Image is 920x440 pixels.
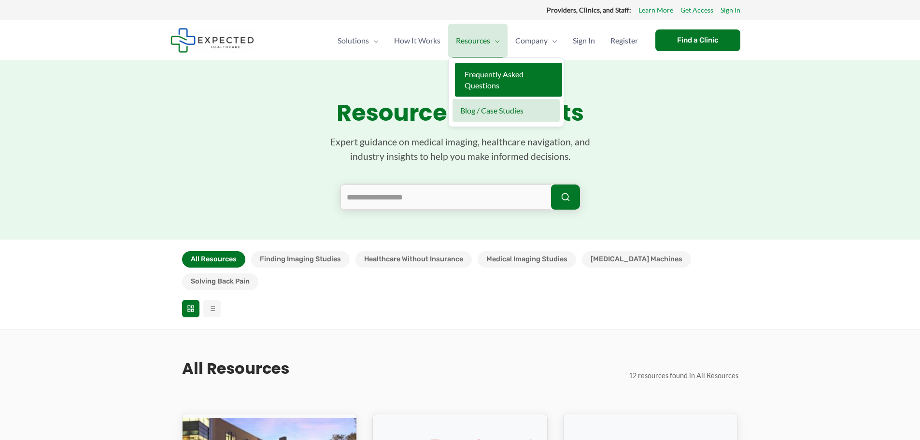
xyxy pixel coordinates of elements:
button: Finding Imaging Studies [251,251,350,268]
span: Menu Toggle [369,24,379,57]
button: [MEDICAL_DATA] Machines [582,251,691,268]
span: Solutions [338,24,369,57]
button: Medical Imaging Studies [478,251,576,268]
span: How It Works [394,24,440,57]
a: Get Access [680,4,713,16]
button: Solving Back Pain [182,273,258,290]
span: Company [515,24,548,57]
a: ResourcesMenu Toggle [448,24,508,57]
a: Sign In [565,24,603,57]
a: Sign In [721,4,740,16]
a: Learn More [638,4,673,16]
a: Find a Clinic [655,29,740,51]
span: Blog / Case Studies [460,106,524,115]
h2: All Resources [182,358,289,379]
span: Resources [456,24,490,57]
a: Frequently Asked Questions [455,63,562,97]
p: Expert guidance on medical imaging, healthcare navigation, and industry insights to help you make... [315,135,605,164]
button: All Resources [182,251,245,268]
span: Menu Toggle [490,24,500,57]
a: CompanyMenu Toggle [508,24,565,57]
a: How It Works [386,24,448,57]
span: Menu Toggle [548,24,557,57]
span: Sign In [573,24,595,57]
img: Expected Healthcare Logo - side, dark font, small [170,28,254,53]
strong: Providers, Clinics, and Staff: [547,6,631,14]
a: Blog / Case Studies [453,99,560,122]
h1: Resources & Insights [182,99,738,127]
button: Healthcare Without Insurance [355,251,472,268]
span: Register [610,24,638,57]
span: Frequently Asked Questions [465,70,524,90]
a: SolutionsMenu Toggle [330,24,386,57]
a: Register [603,24,646,57]
nav: Primary Site Navigation [330,24,646,57]
span: 12 resources found in All Resources [629,371,738,380]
